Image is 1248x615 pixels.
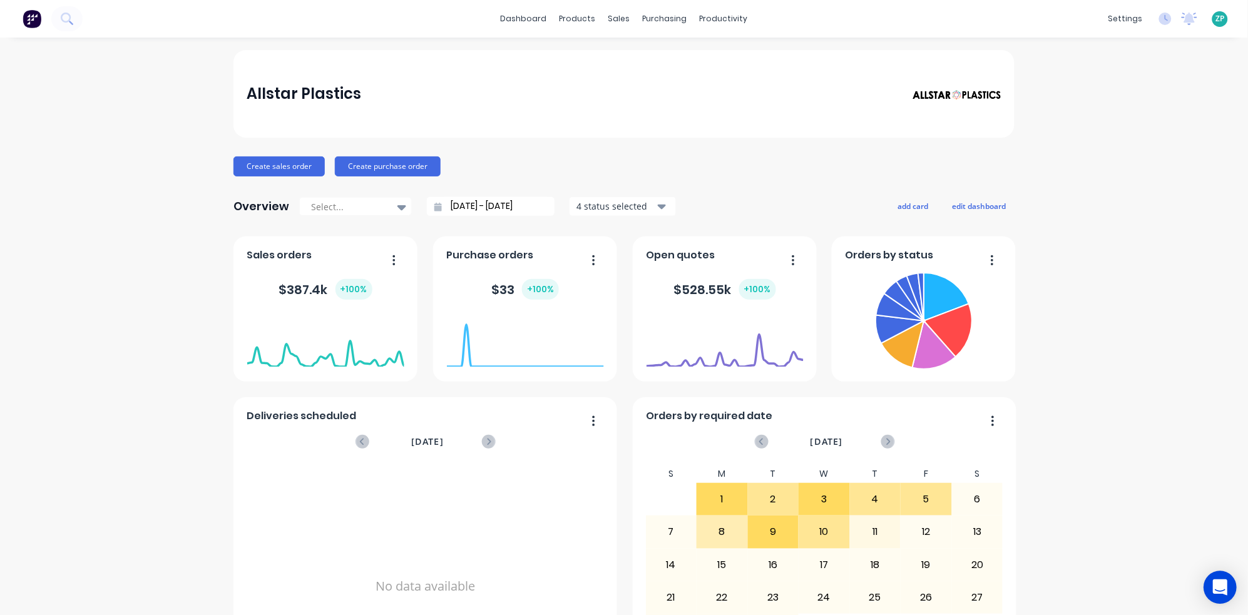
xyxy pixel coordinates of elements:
[570,197,676,216] button: 4 status selected
[901,582,951,613] div: 26
[279,279,372,300] div: $ 387.4k
[411,435,444,449] span: [DATE]
[553,9,602,28] div: products
[739,279,776,300] div: + 100 %
[749,582,799,613] div: 23
[1216,13,1225,24] span: ZP
[646,465,697,483] div: S
[851,582,901,613] div: 25
[602,9,637,28] div: sales
[913,90,1001,100] img: Allstar Plastics
[749,549,799,581] div: 16
[799,582,849,613] div: 24
[901,465,952,483] div: F
[1102,9,1149,28] div: settings
[647,549,697,581] div: 14
[233,156,325,176] button: Create sales order
[901,516,951,547] div: 12
[890,198,937,214] button: add card
[799,484,849,515] div: 3
[447,248,534,263] span: Purchase orders
[749,516,799,547] div: 9
[647,582,697,613] div: 21
[799,516,849,547] div: 10
[811,435,843,449] span: [DATE]
[851,549,901,581] div: 18
[247,248,312,263] span: Sales orders
[799,549,849,581] div: 17
[952,465,1003,483] div: S
[647,248,715,263] span: Open quotes
[247,81,362,106] div: Allstar Plastics
[846,248,934,263] span: Orders by status
[697,549,747,581] div: 15
[693,9,754,28] div: productivity
[335,279,372,300] div: + 100 %
[799,465,850,483] div: W
[491,279,559,300] div: $ 33
[901,549,951,581] div: 19
[953,582,1003,613] div: 27
[901,484,951,515] div: 5
[851,484,901,515] div: 4
[674,279,776,300] div: $ 528.55k
[697,484,747,515] div: 1
[850,465,901,483] div: T
[953,516,1003,547] div: 13
[1204,571,1237,604] div: Open Intercom Messenger
[697,582,747,613] div: 22
[749,484,799,515] div: 2
[247,409,357,424] span: Deliveries scheduled
[697,516,747,547] div: 8
[944,198,1015,214] button: edit dashboard
[522,279,559,300] div: + 100 %
[851,516,901,547] div: 11
[953,484,1003,515] div: 6
[23,9,41,28] img: Factory
[647,516,697,547] div: 7
[576,200,655,213] div: 4 status selected
[953,549,1003,581] div: 20
[494,9,553,28] a: dashboard
[748,465,799,483] div: T
[335,156,441,176] button: Create purchase order
[637,9,693,28] div: purchasing
[233,194,289,219] div: Overview
[697,465,748,483] div: M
